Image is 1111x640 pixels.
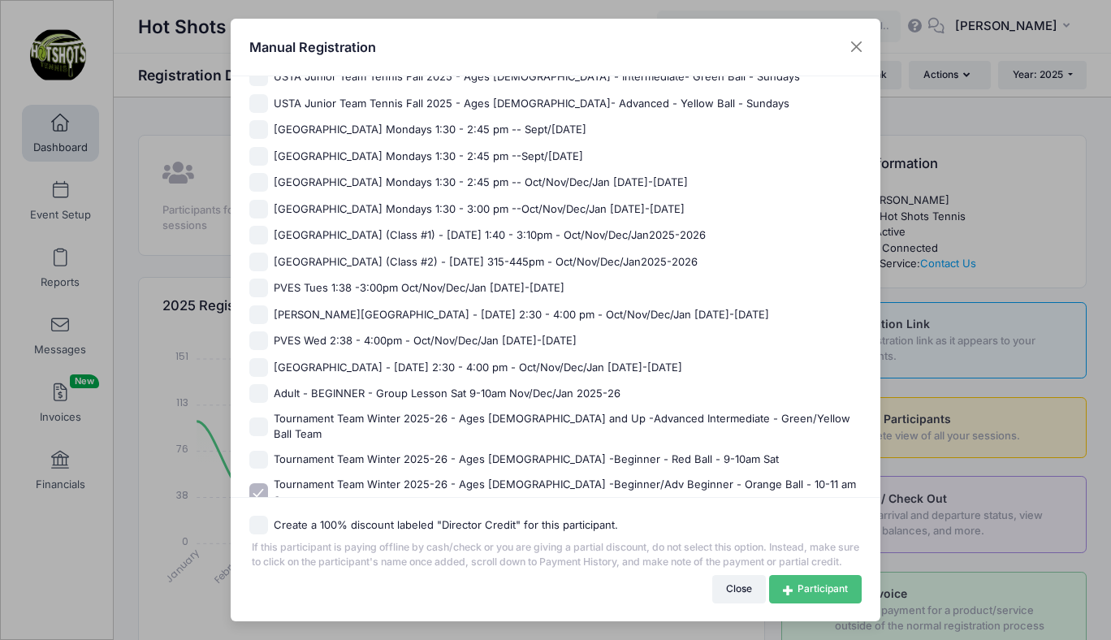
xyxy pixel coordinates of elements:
[274,149,583,165] span: [GEOGRAPHIC_DATA] Mondays 1:30 - 2:45 pm --Sept/[DATE]
[274,227,706,244] span: [GEOGRAPHIC_DATA] (Class #1) - [DATE] 1:40 - 3:10pm - Oct/Nov/Dec/Jan2025-2026
[249,451,268,469] input: Tournament Team Winter 2025-26 - Ages [DEMOGRAPHIC_DATA] -Beginner - Red Ball - 9-10am Sat
[249,147,268,166] input: [GEOGRAPHIC_DATA] Mondays 1:30 - 2:45 pm --Sept/[DATE]
[249,279,268,297] input: PVES Tues 1:38 -3:00pm Oct/Nov/Dec/Jan [DATE]-[DATE]
[249,305,268,324] input: [PERSON_NAME][GEOGRAPHIC_DATA] - [DATE] 2:30 - 4:00 pm - Oct/Nov/Dec/Jan [DATE]-[DATE]
[274,122,586,138] span: [GEOGRAPHIC_DATA] Mondays 1:30 - 2:45 pm -- Sept/[DATE]
[274,452,779,468] span: Tournament Team Winter 2025-26 - Ages [DEMOGRAPHIC_DATA] -Beginner - Red Ball - 9-10am Sat
[249,94,268,113] input: USTA Junior Team Tennis Fall 2025 - Ages [DEMOGRAPHIC_DATA]- Advanced - Yellow Ball - Sundays
[274,307,769,323] span: [PERSON_NAME][GEOGRAPHIC_DATA] - [DATE] 2:30 - 4:00 pm - Oct/Nov/Dec/Jan [DATE]-[DATE]
[274,517,618,534] label: Create a 100% discount labeled "Director Credit" for this participant.
[274,175,688,191] span: [GEOGRAPHIC_DATA] Mondays 1:30 - 2:45 pm -- Oct/Nov/Dec/Jan [DATE]-[DATE]
[274,254,698,270] span: [GEOGRAPHIC_DATA] (Class #2) - [DATE] 315-445pm - Oct/Nov/Dec/Jan2025-2026
[249,331,268,350] input: PVES Wed 2:38 - 4:00pm - Oct/Nov/Dec/Jan [DATE]-[DATE]
[769,575,862,603] a: Participant
[274,69,800,85] span: USTA Junior Team Tennis Fall 2025 - Ages [DEMOGRAPHIC_DATA] - Intermediate- Green Ball - Sundays
[274,477,862,508] span: Tournament Team Winter 2025-26 - Ages [DEMOGRAPHIC_DATA] -Beginner/Adv Beginner - Orange Ball - 1...
[712,575,767,603] button: Close
[842,32,871,62] button: Close
[274,96,789,112] span: USTA Junior Team Tennis Fall 2025 - Ages [DEMOGRAPHIC_DATA]- Advanced - Yellow Ball - Sundays
[274,360,682,376] span: [GEOGRAPHIC_DATA] - [DATE] 2:30 - 4:00 pm - Oct/Nov/Dec/Jan [DATE]-[DATE]
[249,384,268,403] input: Adult - BEGINNER - Group Lesson Sat 9-10am Nov/Dec/Jan 2025-26
[274,333,577,349] span: PVES Wed 2:38 - 4:00pm - Oct/Nov/Dec/Jan [DATE]-[DATE]
[249,200,268,218] input: [GEOGRAPHIC_DATA] Mondays 1:30 - 3:00 pm --Oct/Nov/Dec/Jan [DATE]-[DATE]
[274,280,564,296] span: PVES Tues 1:38 -3:00pm Oct/Nov/Dec/Jan [DATE]-[DATE]
[249,173,268,192] input: [GEOGRAPHIC_DATA] Mondays 1:30 - 2:45 pm -- Oct/Nov/Dec/Jan [DATE]-[DATE]
[249,534,862,570] span: If this participant is paying offline by cash/check or you are giving a partial discount, do not ...
[249,253,268,271] input: [GEOGRAPHIC_DATA] (Class #2) - [DATE] 315-445pm - Oct/Nov/Dec/Jan2025-2026
[249,120,268,139] input: [GEOGRAPHIC_DATA] Mondays 1:30 - 2:45 pm -- Sept/[DATE]
[274,201,685,218] span: [GEOGRAPHIC_DATA] Mondays 1:30 - 3:00 pm --Oct/Nov/Dec/Jan [DATE]-[DATE]
[249,358,268,377] input: [GEOGRAPHIC_DATA] - [DATE] 2:30 - 4:00 pm - Oct/Nov/Dec/Jan [DATE]-[DATE]
[274,386,620,402] span: Adult - BEGINNER - Group Lesson Sat 9-10am Nov/Dec/Jan 2025-26
[249,37,376,57] h4: Manual Registration
[274,411,862,443] span: Tournament Team Winter 2025-26 - Ages [DEMOGRAPHIC_DATA] and Up -Advanced Intermediate - Green/Ye...
[249,226,268,244] input: [GEOGRAPHIC_DATA] (Class #1) - [DATE] 1:40 - 3:10pm - Oct/Nov/Dec/Jan2025-2026
[249,417,268,436] input: Tournament Team Winter 2025-26 - Ages [DEMOGRAPHIC_DATA] and Up -Advanced Intermediate - Green/Ye...
[249,67,268,86] input: USTA Junior Team Tennis Fall 2025 - Ages [DEMOGRAPHIC_DATA] - Intermediate- Green Ball - Sundays
[249,483,268,502] input: Tournament Team Winter 2025-26 - Ages [DEMOGRAPHIC_DATA] -Beginner/Adv Beginner - Orange Ball - 1...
